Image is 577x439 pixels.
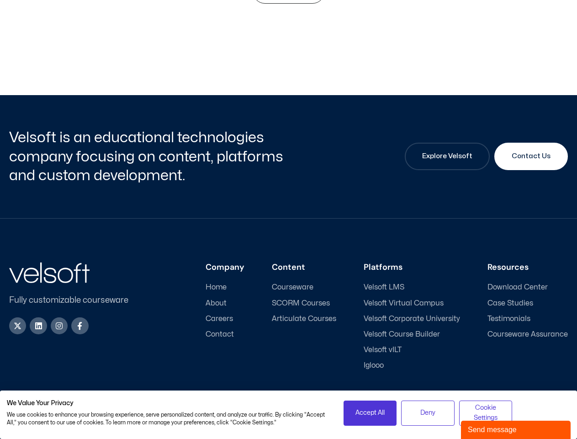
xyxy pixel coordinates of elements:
span: Testimonials [487,315,530,323]
a: SCORM Courses [272,299,336,308]
a: Velsoft LMS [364,283,460,292]
p: Fully customizable courseware [9,294,143,306]
span: Velsoft LMS [364,283,404,292]
a: Velsoft Virtual Campus [364,299,460,308]
a: Careers [206,315,244,323]
p: We use cookies to enhance your browsing experience, serve personalized content, and analyze our t... [7,411,330,427]
h3: Company [206,262,244,273]
span: Accept All [355,408,385,418]
span: Case Studies [487,299,533,308]
span: Download Center [487,283,548,292]
span: Careers [206,315,233,323]
span: Velsoft vILT [364,346,402,354]
span: Iglooo [364,361,384,370]
h3: Platforms [364,262,460,273]
span: Velsoft Virtual Campus [364,299,444,308]
a: Home [206,283,244,292]
span: About [206,299,227,308]
a: Velsoft Corporate University [364,315,460,323]
iframe: chat widget [461,419,572,439]
a: Case Studies [487,299,568,308]
span: Deny [420,408,435,418]
a: Velsoft Course Builder [364,330,460,339]
h3: Content [272,262,336,273]
span: SCORM Courses [272,299,330,308]
a: Articulate Courses [272,315,336,323]
span: Home [206,283,227,292]
a: Explore Velsoft [405,143,490,170]
span: Velsoft Course Builder [364,330,440,339]
a: Contact Us [494,143,568,170]
a: About [206,299,244,308]
a: Contact [206,330,244,339]
span: Courseware [272,283,313,292]
button: Adjust cookie preferences [459,401,513,426]
span: Contact [206,330,234,339]
a: Courseware [272,283,336,292]
h2: Velsoft is an educational technologies company focusing on content, platforms and custom developm... [9,128,286,185]
a: Courseware Assurance [487,330,568,339]
span: Cookie Settings [465,403,507,423]
span: Contact Us [512,151,551,162]
h2: We Value Your Privacy [7,399,330,407]
a: Testimonials [487,315,568,323]
a: Iglooo [364,361,460,370]
h3: Resources [487,262,568,273]
button: Accept all cookies [344,401,397,426]
button: Deny all cookies [401,401,455,426]
span: Explore Velsoft [422,151,472,162]
a: Download Center [487,283,568,292]
a: Velsoft vILT [364,346,460,354]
